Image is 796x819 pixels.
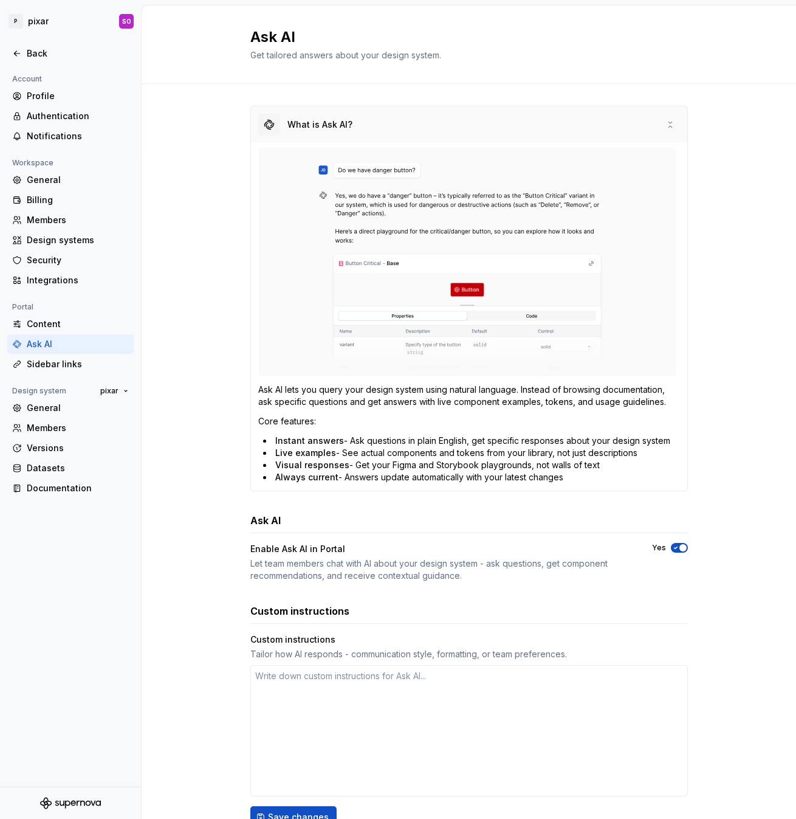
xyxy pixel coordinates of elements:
li: - Get your Figma and Storybook playgrounds, not walls of text [263,459,680,471]
div: Design system [7,384,71,398]
div: Notifications [27,130,129,142]
div: What is Ask AI? [287,119,352,131]
li: - Answers update automatically with your latest changes [263,471,680,483]
a: General [7,398,134,418]
div: pixar [28,15,49,27]
div: Security [27,254,129,266]
div: Enable Ask AI in Portal [250,543,630,555]
h2: Ask AI [250,27,673,47]
span: Live examples [275,448,336,458]
label: Yes [652,543,666,553]
a: Authentication [7,106,134,126]
div: Portal [7,300,38,314]
a: Members [7,418,134,438]
div: Sidebar links [27,358,129,370]
svg: Supernova Logo [40,797,101,809]
div: Versions [27,442,129,454]
h3: Custom instructions [250,604,349,618]
div: Ask AI [27,338,129,350]
p: Core features: [258,415,680,427]
a: Profile [7,86,134,106]
a: Sidebar links [7,354,134,374]
a: Design systems [7,230,134,250]
h3: Ask AI [250,513,281,528]
div: General [27,402,129,414]
div: Documentation [27,482,129,494]
a: Security [7,251,134,270]
a: Content [7,314,134,334]
div: SO [122,16,131,26]
div: Custom instructions [250,634,688,646]
a: Integrations [7,271,134,290]
div: Design systems [27,234,129,246]
span: pixar [100,386,118,396]
div: Datasets [27,462,129,474]
div: Back [27,47,129,60]
div: Billing [27,194,129,206]
button: PpixarSO [2,8,139,35]
span: Instant answers [275,435,344,446]
div: P [9,14,23,29]
a: Versions [7,438,134,458]
div: Members [27,422,129,434]
div: Workspace [7,156,58,170]
div: Account [7,72,47,86]
div: Members [27,214,129,226]
div: Authentication [27,110,129,122]
a: Billing [7,190,134,210]
div: Integrations [27,274,129,286]
a: Back [7,44,134,63]
a: Datasets [7,458,134,478]
span: Visual responses [275,460,349,470]
li: - See actual components and tokens from your library, not just descriptions [263,447,680,459]
span: Get tailored answers about your design system. [250,50,441,60]
a: General [7,170,134,190]
a: Ask AI [7,334,134,354]
div: Let team members chat with AI about your design system - ask questions, get component recommendat... [250,558,630,582]
div: General [27,174,129,186]
p: Ask AI lets you query your design system using natural language. Instead of browsing documentatio... [258,384,680,408]
span: Always current [275,472,338,482]
li: - Ask questions in plain English, get specific responses about your design system [263,435,680,447]
a: Notifications [7,126,134,146]
div: Content [27,318,129,330]
div: Tailor how AI responds - communication style, formatting, or team preferences. [250,648,688,660]
div: Profile [27,90,129,102]
a: Documentation [7,479,134,498]
a: Members [7,210,134,230]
